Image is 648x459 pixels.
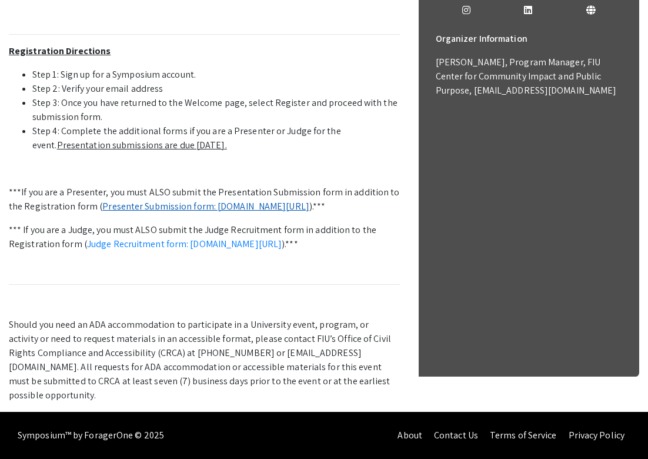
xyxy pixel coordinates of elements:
[436,55,623,98] p: [PERSON_NAME], Program Manager, FIU Center for Community Impact and Public Purpose, [EMAIL_ADDRES...
[9,406,50,450] iframe: Chat
[32,96,400,124] li: Step 3: Once you have returned to the Welcome page, select Register and proceed with the submissi...
[102,200,309,212] a: Presenter Submission form: [DOMAIN_NAME][URL]
[490,429,557,441] a: Terms of Service
[87,238,282,250] a: Judge Recruitment form: [DOMAIN_NAME][URL]
[9,45,111,57] u: Registration Directions
[32,124,400,152] li: Step 4: Complete the additional forms if you are a Presenter or Judge for the event.
[9,223,400,251] p: *** If you are a Judge, you must ALSO submit the Judge Recruitment form in addition to the Regist...
[32,68,400,82] li: Step 1: Sign up for a Symposium account.
[9,318,400,403] p: Should you need an ADA accommodation to participate in a University event, program, or activity o...
[398,429,422,441] a: About
[434,429,478,441] a: Contact Us
[9,185,400,214] p: ***If you are a Presenter, you must ALSO submit the Presentation Submission form in addition to t...
[436,27,623,51] h6: Organizer Information
[32,82,400,96] li: Step 2: Verify your email address
[569,429,624,441] a: Privacy Policy
[57,139,227,151] u: Presentation submissions are due [DATE].
[18,412,164,459] div: Symposium™ by ForagerOne © 2025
